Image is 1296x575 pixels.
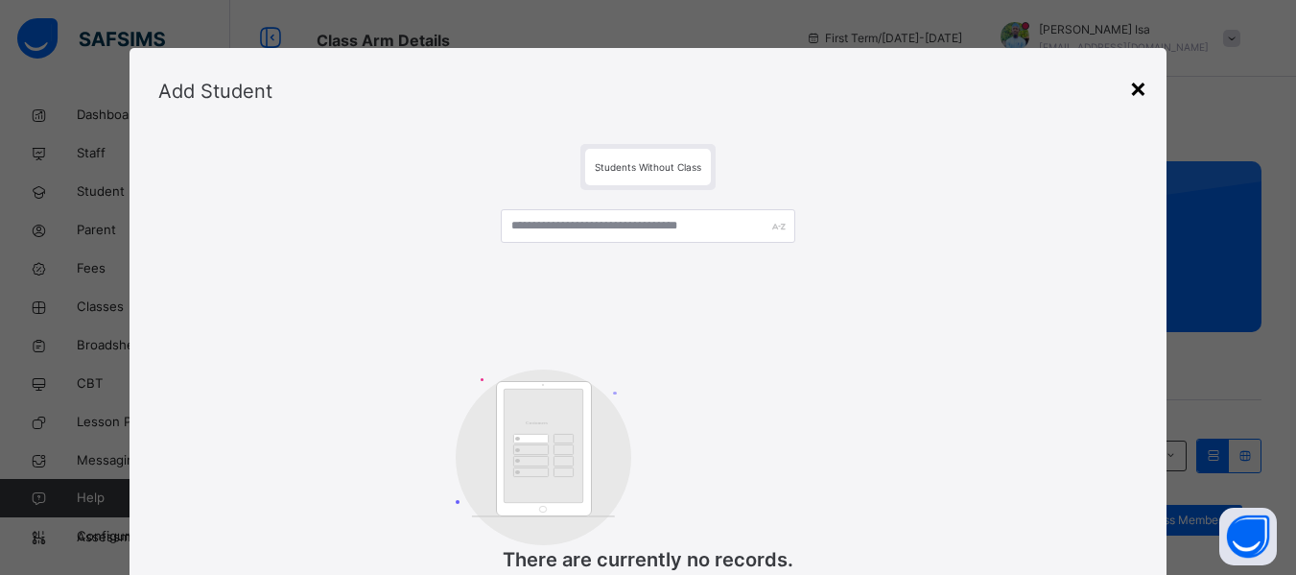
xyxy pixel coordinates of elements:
tspan: Customers [526,420,548,425]
div: × [1129,67,1147,108]
button: Open asap [1219,508,1277,565]
span: Add Student [158,80,272,103]
span: Students Without Class [595,161,701,173]
p: There are currently no records. [456,545,839,574]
